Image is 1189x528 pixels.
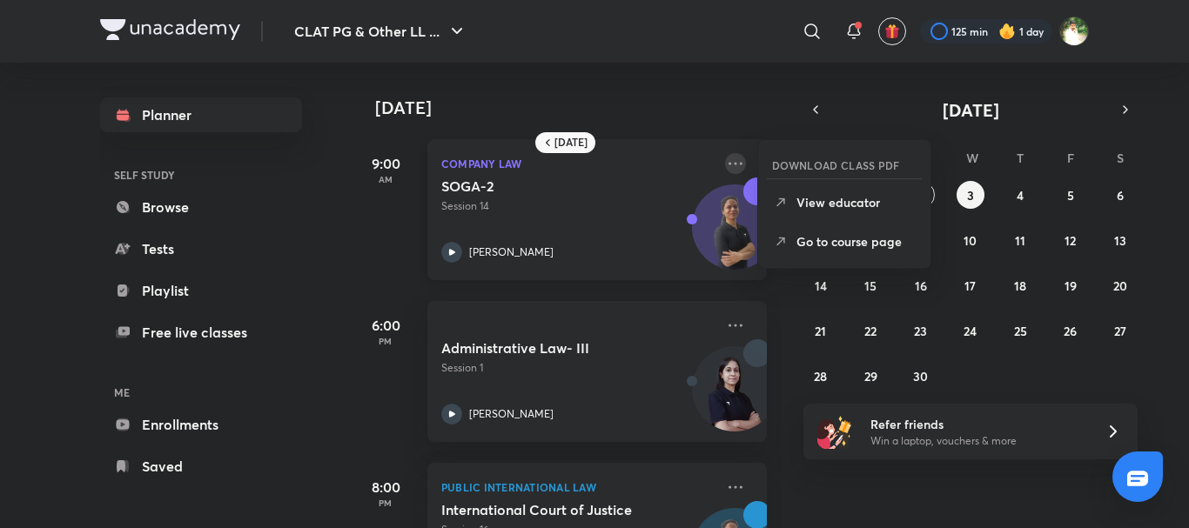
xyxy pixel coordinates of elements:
button: September 26, 2025 [1057,317,1085,344]
abbr: September 20, 2025 [1113,277,1127,294]
button: September 21, 2025 [807,317,835,344]
h6: DOWNLOAD CLASS PDF [772,157,900,173]
a: Playlist [100,273,302,308]
button: September 23, 2025 [907,317,935,344]
h6: [DATE] [554,136,588,150]
abbr: September 28, 2025 [814,368,827,384]
abbr: Saturday [1117,150,1124,166]
button: September 14, 2025 [807,271,835,299]
button: September 12, 2025 [1057,226,1085,254]
h6: ME [100,378,302,407]
abbr: September 5, 2025 [1067,187,1074,204]
abbr: September 17, 2025 [964,277,976,294]
abbr: September 3, 2025 [967,187,974,204]
button: September 29, 2025 [856,362,884,390]
p: AM [351,174,420,184]
a: Saved [100,449,302,484]
p: PM [351,498,420,508]
img: avatar [884,23,900,39]
img: Avatar [693,194,776,277]
h5: 9:00 [351,153,420,174]
abbr: Thursday [1017,150,1024,166]
p: [PERSON_NAME] [469,406,554,422]
p: Company Law [441,153,715,174]
button: September 18, 2025 [1006,271,1034,299]
button: September 13, 2025 [1106,226,1134,254]
button: September 6, 2025 [1106,181,1134,209]
button: September 28, 2025 [807,362,835,390]
h5: International Court of Justice [441,501,658,518]
h5: 6:00 [351,315,420,336]
button: September 16, 2025 [907,271,935,299]
a: Planner [100,97,302,132]
button: CLAT PG & Other LL ... [284,14,478,49]
abbr: Friday [1067,150,1074,166]
abbr: September 18, 2025 [1014,277,1026,294]
abbr: September 15, 2025 [864,277,877,294]
abbr: September 22, 2025 [864,323,877,339]
p: Go to course page [796,232,917,251]
button: September 19, 2025 [1057,271,1085,299]
abbr: September 30, 2025 [913,368,928,384]
p: Session 14 [441,198,715,214]
img: Company Logo [100,19,240,40]
h5: Administrative Law- III [441,339,658,357]
abbr: September 12, 2025 [1065,232,1076,249]
p: Public International Law [441,477,715,498]
abbr: September 24, 2025 [964,323,977,339]
a: Free live classes [100,315,302,350]
h4: [DATE] [375,97,784,118]
p: [PERSON_NAME] [469,244,554,260]
img: streak [998,23,1016,40]
button: September 27, 2025 [1106,317,1134,344]
button: September 10, 2025 [957,226,984,254]
abbr: September 4, 2025 [1017,187,1024,204]
abbr: September 11, 2025 [1015,232,1025,249]
abbr: September 29, 2025 [864,368,877,384]
button: September 3, 2025 [957,181,984,209]
p: Win a laptop, vouchers & more [870,433,1085,449]
abbr: September 14, 2025 [815,277,827,294]
button: September 17, 2025 [957,271,984,299]
h5: 8:00 [351,477,420,498]
button: avatar [878,17,906,45]
button: September 4, 2025 [1006,181,1034,209]
button: September 24, 2025 [957,317,984,344]
a: Browse [100,190,302,224]
button: [DATE] [828,97,1113,122]
button: September 20, 2025 [1106,271,1134,299]
h6: SELF STUDY [100,160,302,190]
img: Avatar [693,356,776,439]
abbr: September 6, 2025 [1117,187,1124,204]
button: September 25, 2025 [1006,317,1034,344]
abbr: Wednesday [966,150,978,166]
a: Tests [100,231,302,266]
p: PM [351,336,420,346]
abbr: September 27, 2025 [1114,323,1126,339]
p: Session 1 [441,360,715,376]
h5: SOGA-2 [441,177,658,195]
abbr: September 23, 2025 [914,323,927,339]
button: September 30, 2025 [907,362,935,390]
p: View educator [796,193,917,211]
abbr: September 25, 2025 [1014,323,1027,339]
button: September 15, 2025 [856,271,884,299]
abbr: September 19, 2025 [1065,277,1077,294]
img: Harshal Jadhao [1059,17,1089,46]
abbr: September 21, 2025 [815,323,826,339]
abbr: September 26, 2025 [1064,323,1077,339]
button: September 5, 2025 [1057,181,1085,209]
abbr: September 13, 2025 [1114,232,1126,249]
a: Enrollments [100,407,302,442]
abbr: September 16, 2025 [915,277,927,294]
img: referral [817,414,852,449]
h6: Refer friends [870,415,1085,433]
span: [DATE] [943,98,999,122]
abbr: September 10, 2025 [964,232,977,249]
button: September 22, 2025 [856,317,884,344]
button: September 11, 2025 [1006,226,1034,254]
a: Company Logo [100,19,240,44]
